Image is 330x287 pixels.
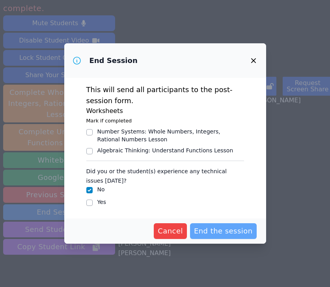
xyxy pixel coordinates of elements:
label: Yes [97,199,106,205]
p: This will send all participants to the post-session form. [86,84,244,106]
div: Number Systems : Whole Numbers, Integers, Rational Numbers Lesson [97,128,244,143]
small: Mark if completed [86,118,132,124]
button: End the session [190,223,257,239]
button: Cancel [154,223,187,239]
h3: Worksheets [86,106,244,116]
span: Cancel [158,226,183,237]
span: End the session [194,226,253,237]
div: Algebraic Thinking : Understand Functions Lesson [97,146,233,154]
label: No [97,186,105,193]
h3: End Session [89,56,138,65]
legend: Did you or the student(s) experience any technical issues [DATE]? [86,164,244,185]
